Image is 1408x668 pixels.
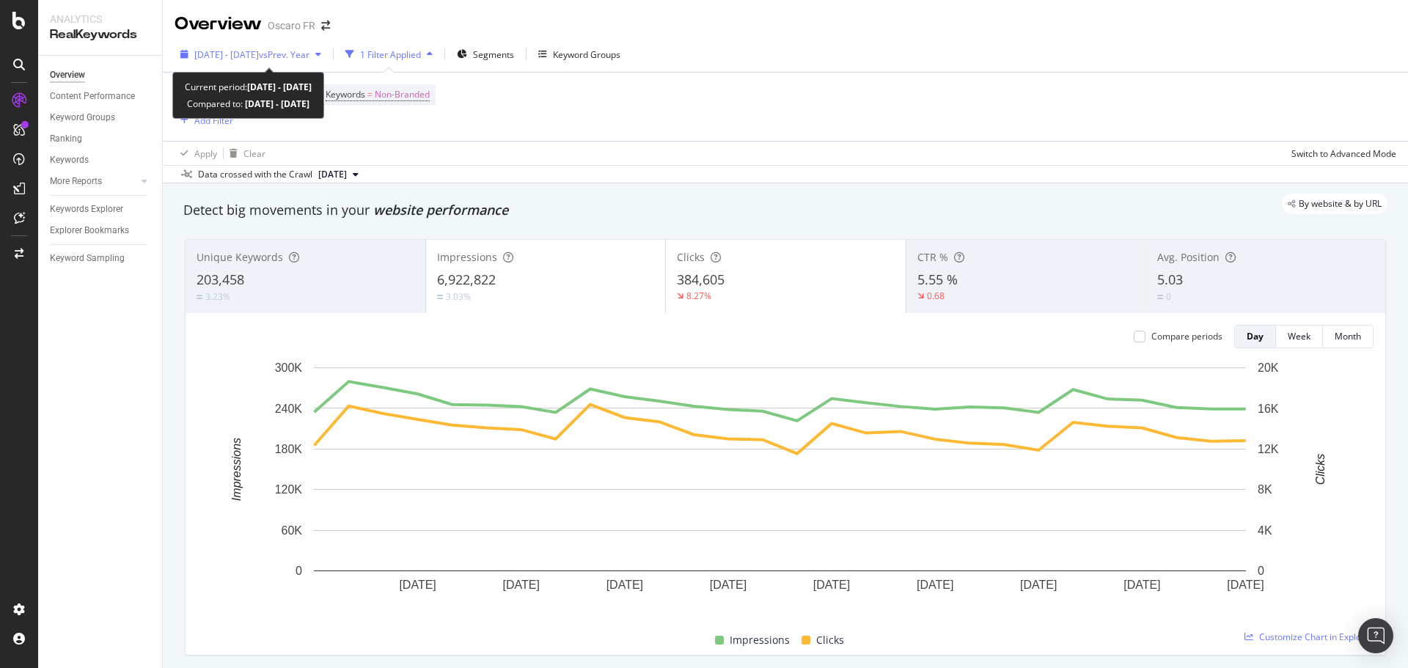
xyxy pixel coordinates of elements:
[259,48,309,61] span: vs Prev. Year
[50,223,129,238] div: Explorer Bookmarks
[1288,330,1310,342] div: Week
[198,168,312,181] div: Data crossed with the Crawl
[50,131,82,147] div: Ranking
[813,579,850,591] text: [DATE]
[1166,290,1171,303] div: 0
[321,21,330,31] div: arrow-right-arrow-left
[606,579,643,591] text: [DATE]
[1258,361,1279,374] text: 20K
[175,111,233,129] button: Add Filter
[1258,483,1272,496] text: 8K
[532,43,626,66] button: Keyword Groups
[50,89,152,104] a: Content Performance
[437,250,497,264] span: Impressions
[375,84,430,105] span: Non-Branded
[50,153,152,168] a: Keywords
[1234,325,1276,348] button: Day
[194,114,233,127] div: Add Filter
[175,43,327,66] button: [DATE] - [DATE]vsPrev. Year
[205,290,230,303] div: 3.23%
[730,631,790,649] span: Impressions
[1123,579,1160,591] text: [DATE]
[1227,579,1264,591] text: [DATE]
[50,67,152,83] a: Overview
[1282,194,1387,214] div: legacy label
[399,579,436,591] text: [DATE]
[194,48,259,61] span: [DATE] - [DATE]
[1151,330,1222,342] div: Compare periods
[437,271,496,288] span: 6,922,822
[50,223,152,238] a: Explorer Bookmarks
[917,579,953,591] text: [DATE]
[50,251,152,266] a: Keyword Sampling
[816,631,844,649] span: Clicks
[275,483,303,496] text: 120K
[296,565,302,577] text: 0
[677,271,725,288] span: 384,605
[247,81,312,93] b: [DATE] - [DATE]
[451,43,520,66] button: Segments
[677,250,705,264] span: Clicks
[1157,295,1163,299] img: Equal
[1247,330,1264,342] div: Day
[282,524,303,537] text: 60K
[1259,631,1374,643] span: Customize Chart in Explorer
[1244,631,1374,643] a: Customize Chart in Explorer
[50,131,152,147] a: Ranking
[175,142,217,165] button: Apply
[1314,454,1327,485] text: Clicks
[243,98,309,110] b: [DATE] - [DATE]
[50,174,137,189] a: More Reports
[50,67,85,83] div: Overview
[50,110,115,125] div: Keyword Groups
[50,12,150,26] div: Analytics
[230,438,243,501] text: Impressions
[1258,443,1279,455] text: 12K
[312,166,364,183] button: [DATE]
[1258,402,1279,414] text: 16K
[1286,142,1396,165] button: Switch to Advanced Mode
[50,110,152,125] a: Keyword Groups
[1258,524,1272,537] text: 4K
[326,88,365,100] span: Keywords
[917,271,958,288] span: 5.55 %
[318,168,347,181] span: 2025 Jan. 27th
[917,250,948,264] span: CTR %
[50,26,150,43] div: RealKeywords
[50,202,123,217] div: Keywords Explorer
[197,271,244,288] span: 203,458
[1020,579,1057,591] text: [DATE]
[367,88,373,100] span: =
[197,295,202,299] img: Equal
[1258,565,1264,577] text: 0
[1276,325,1323,348] button: Week
[927,290,945,302] div: 0.68
[1335,330,1361,342] div: Month
[185,78,312,95] div: Current period:
[446,290,471,303] div: 3.03%
[710,579,747,591] text: [DATE]
[194,147,217,160] div: Apply
[224,142,265,165] button: Clear
[197,250,283,264] span: Unique Keywords
[50,202,152,217] a: Keywords Explorer
[275,443,303,455] text: 180K
[50,174,102,189] div: More Reports
[275,402,303,414] text: 240K
[553,48,620,61] div: Keyword Groups
[175,12,262,37] div: Overview
[686,290,711,302] div: 8.27%
[1323,325,1374,348] button: Month
[197,360,1363,614] svg: A chart.
[437,295,443,299] img: Equal
[360,48,421,61] div: 1 Filter Applied
[1358,618,1393,653] div: Open Intercom Messenger
[275,361,303,374] text: 300K
[340,43,439,66] button: 1 Filter Applied
[50,89,135,104] div: Content Performance
[1157,250,1220,264] span: Avg. Position
[503,579,540,591] text: [DATE]
[1157,271,1183,288] span: 5.03
[268,18,315,33] div: Oscaro FR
